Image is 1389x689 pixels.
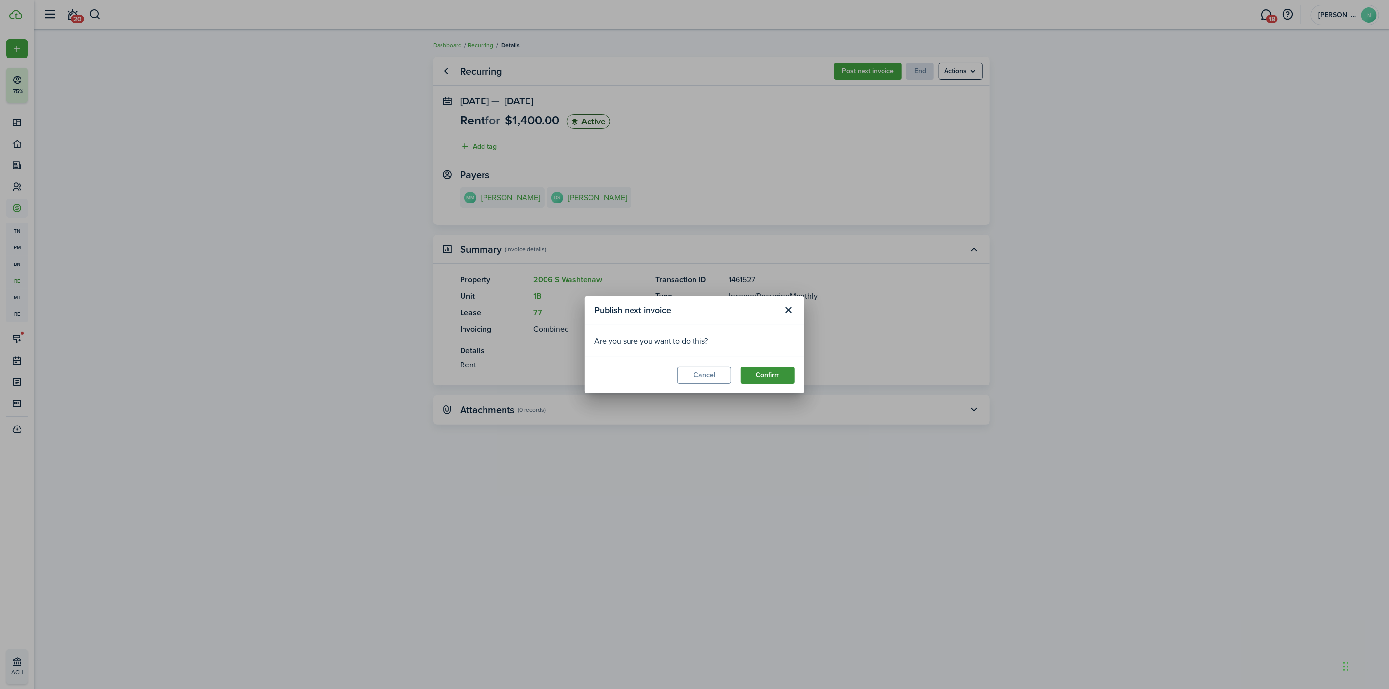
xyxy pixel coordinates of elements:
button: Confirm [741,367,795,384]
div: Are you sure you want to do this? [594,335,795,347]
button: Cancel [677,367,731,384]
button: Close modal [780,302,797,319]
div: Drag [1343,652,1349,681]
iframe: Chat Widget [1227,584,1389,689]
span: Publish next invoice [594,304,671,317]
